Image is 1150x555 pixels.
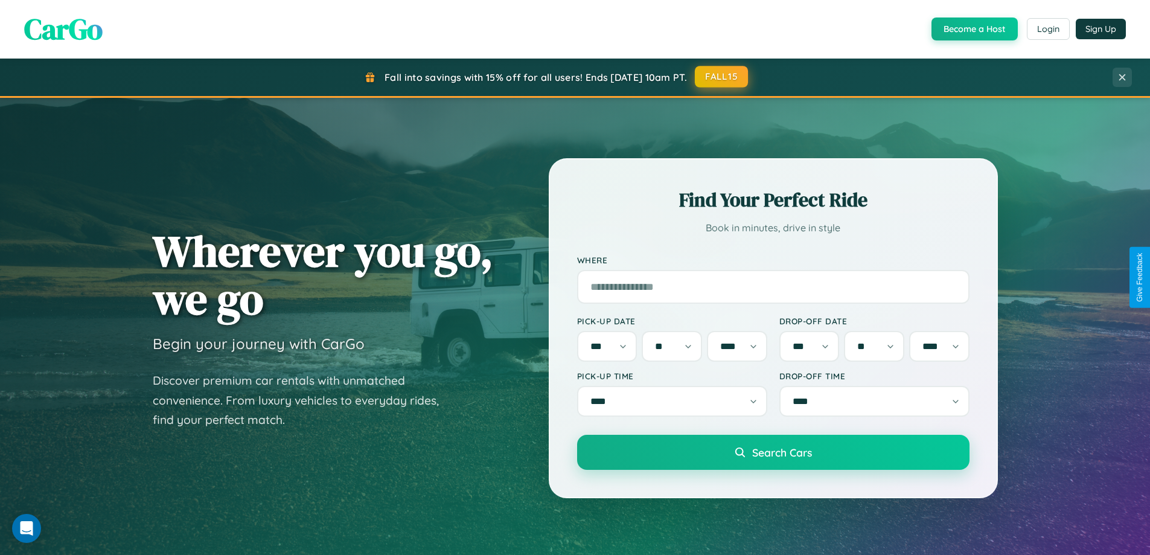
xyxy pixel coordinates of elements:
label: Drop-off Date [779,316,970,326]
h3: Begin your journey with CarGo [153,335,365,353]
h1: Wherever you go, we go [153,227,493,322]
button: Become a Host [931,18,1018,40]
button: Login [1027,18,1070,40]
label: Pick-up Date [577,316,767,326]
button: Search Cars [577,435,970,470]
div: Open Intercom Messenger [12,514,41,543]
span: Fall into savings with 15% off for all users! Ends [DATE] 10am PT. [385,71,687,83]
label: Where [577,255,970,265]
div: Give Feedback [1136,253,1144,302]
p: Book in minutes, drive in style [577,219,970,237]
h2: Find Your Perfect Ride [577,187,970,213]
span: Search Cars [752,446,812,459]
button: Sign Up [1076,19,1126,39]
p: Discover premium car rentals with unmatched convenience. From luxury vehicles to everyday rides, ... [153,371,455,430]
label: Pick-up Time [577,371,767,381]
label: Drop-off Time [779,371,970,381]
button: FALL15 [695,66,748,88]
span: CarGo [24,9,103,49]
